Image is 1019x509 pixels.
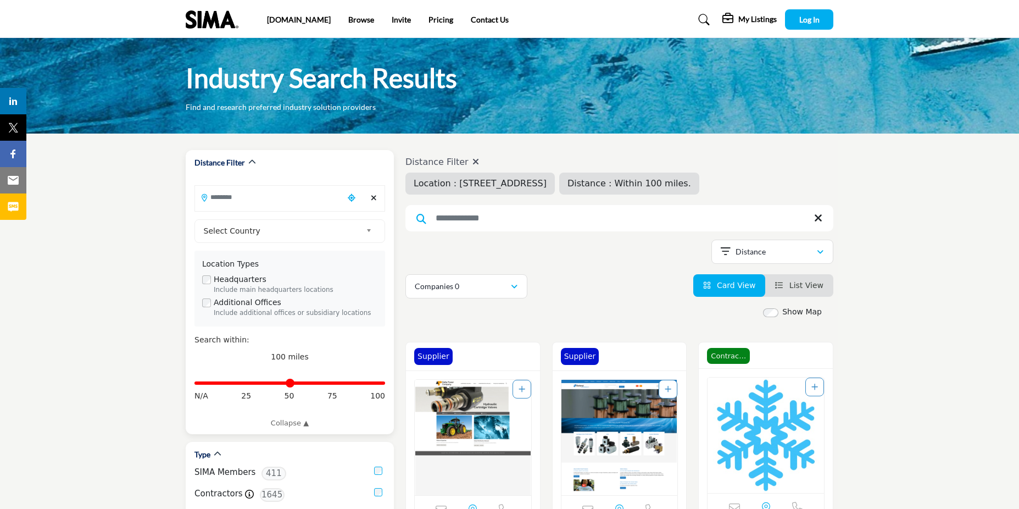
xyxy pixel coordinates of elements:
span: 75 [327,390,337,402]
a: Open Listing in new tab [561,380,678,495]
label: Contractors [194,488,243,500]
span: 100 [370,390,385,402]
a: Add To List [519,385,525,394]
h5: My Listings [738,14,777,24]
input: Contractors checkbox [374,488,382,496]
label: Additional Offices [214,297,281,308]
li: Card View [693,274,766,297]
p: Distance [736,246,766,257]
img: Deltrol Fluid Products [561,380,678,495]
span: 411 [261,467,286,480]
span: Contractor [707,348,750,364]
a: Open Listing in new tab [708,378,824,493]
span: 1645 [260,488,285,502]
button: Companies 0 [405,274,527,298]
div: Search within: [194,334,385,346]
div: Choose your current location [343,186,360,210]
div: Include main headquarters locations [214,285,377,295]
input: Search Keyword [405,205,833,231]
h4: Distance Filter [405,157,699,167]
label: Show Map [782,306,822,318]
img: Site Logo [186,10,244,29]
a: Invite [392,15,411,24]
input: SIMA Members checkbox [374,467,382,475]
p: Supplier [564,351,596,362]
input: Search Location [195,186,343,208]
h2: Type [194,449,210,460]
span: 100 miles [271,352,309,361]
span: Location : [STREET_ADDRESS] [414,178,547,189]
button: Distance [711,240,833,264]
span: 50 [285,390,294,402]
span: Distance : Within 100 miles. [567,178,691,189]
div: Clear search location [365,186,382,210]
a: Add To List [811,383,818,391]
label: SIMA Members [194,466,255,479]
a: [DOMAIN_NAME] [267,15,331,24]
a: Contact Us [471,15,509,24]
img: Arnold's Construction [708,378,824,493]
a: Pricing [428,15,453,24]
a: Browse [348,15,374,24]
a: View Card [703,281,756,290]
img: DELTA POWER COMPANY [415,380,531,495]
button: Log In [785,9,833,30]
span: List View [789,281,823,290]
li: List View [765,274,833,297]
a: View List [775,281,823,290]
div: Location Types [202,258,377,270]
p: Supplier [417,351,449,362]
div: My Listings [722,13,777,26]
span: 25 [241,390,251,402]
span: N/A [194,390,208,402]
p: Companies 0 [415,281,459,292]
a: Open Listing in new tab [415,380,531,495]
a: Add To List [665,385,671,394]
h1: Industry Search Results [186,61,457,95]
div: Include additional offices or subsidiary locations [214,308,377,318]
p: Find and research preferred industry solution providers [186,102,376,113]
h2: Distance Filter [194,157,245,168]
span: Select Country [204,224,362,237]
span: Log In [799,15,820,24]
a: Search [688,11,717,29]
a: Collapse ▲ [194,418,385,429]
label: Headquarters [214,274,266,285]
span: Card View [717,281,755,290]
